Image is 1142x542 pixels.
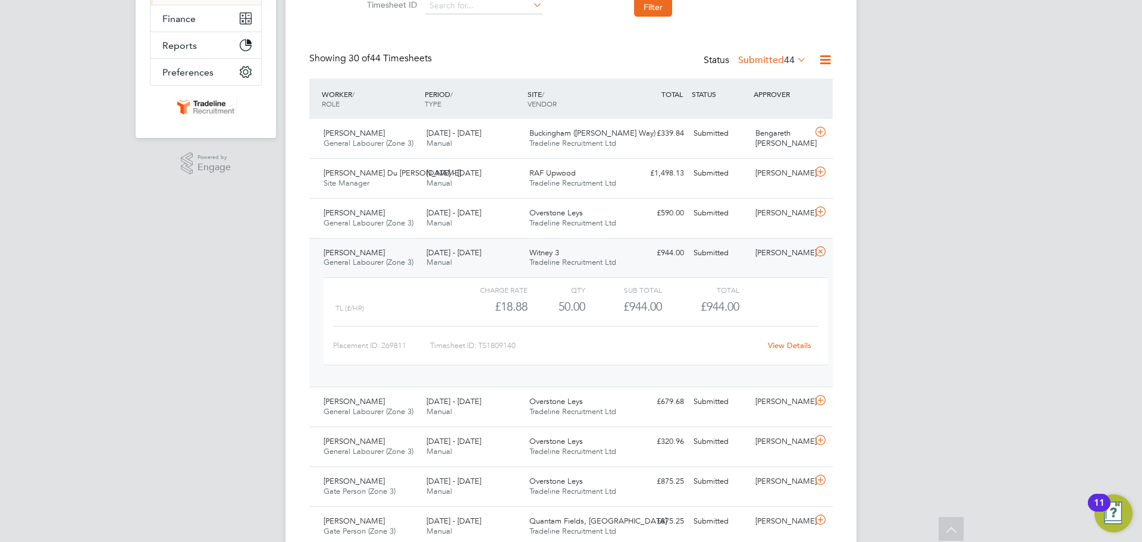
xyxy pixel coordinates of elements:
[162,67,214,78] span: Preferences
[627,432,689,452] div: £320.96
[426,208,481,218] span: [DATE] - [DATE]
[689,392,751,412] div: Submitted
[529,406,616,416] span: Tradeline Recruitment Ltd
[627,392,689,412] div: £679.68
[627,512,689,531] div: £875.25
[426,436,481,446] span: [DATE] - [DATE]
[324,247,385,258] span: [PERSON_NAME]
[585,297,662,317] div: £944.00
[349,52,432,64] span: 44 Timesheets
[422,83,525,114] div: PERIOD
[701,299,739,314] span: £944.00
[324,476,385,486] span: [PERSON_NAME]
[689,432,751,452] div: Submitted
[529,486,616,496] span: Tradeline Recruitment Ltd
[529,436,583,446] span: Overstone Leys
[181,152,231,175] a: Powered byEngage
[751,512,812,531] div: [PERSON_NAME]
[430,336,760,355] div: Timesheet ID: TS1809140
[324,218,413,228] span: General Labourer (Zone 3)
[426,247,481,258] span: [DATE] - [DATE]
[426,396,481,406] span: [DATE] - [DATE]
[768,340,811,350] a: View Details
[1094,494,1132,532] button: Open Resource Center, 11 new notifications
[529,138,616,148] span: Tradeline Recruitment Ltd
[751,243,812,263] div: [PERSON_NAME]
[150,5,261,32] button: Finance
[784,54,795,66] span: 44
[150,59,261,85] button: Preferences
[349,52,370,64] span: 30 of
[529,208,583,218] span: Overstone Leys
[324,168,461,178] span: [PERSON_NAME] Du [PERSON_NAME]
[426,476,481,486] span: [DATE] - [DATE]
[689,83,751,105] div: STATUS
[529,396,583,406] span: Overstone Leys
[324,138,413,148] span: General Labourer (Zone 3)
[324,208,385,218] span: [PERSON_NAME]
[426,526,452,536] span: Manual
[751,392,812,412] div: [PERSON_NAME]
[324,257,413,267] span: General Labourer (Zone 3)
[322,99,340,108] span: ROLE
[451,283,528,297] div: Charge rate
[542,89,544,99] span: /
[689,472,751,491] div: Submitted
[627,164,689,183] div: £1,498.13
[162,13,196,24] span: Finance
[704,52,809,69] div: Status
[175,98,237,117] img: tradelinerecruitment-logo-retina.png
[426,218,452,228] span: Manual
[451,297,528,317] div: £18.88
[751,203,812,223] div: [PERSON_NAME]
[689,243,751,263] div: Submitted
[627,124,689,143] div: £339.84
[426,516,481,526] span: [DATE] - [DATE]
[751,124,812,153] div: Bengareth [PERSON_NAME]
[525,83,628,114] div: SITE
[528,297,585,317] div: 50.00
[529,476,583,486] span: Overstone Leys
[528,283,585,297] div: QTY
[309,52,434,65] div: Showing
[324,396,385,406] span: [PERSON_NAME]
[426,406,452,416] span: Manual
[426,178,452,188] span: Manual
[529,178,616,188] span: Tradeline Recruitment Ltd
[324,526,396,536] span: Gate Person (Zone 3)
[324,406,413,416] span: General Labourer (Zone 3)
[324,446,413,456] span: General Labourer (Zone 3)
[627,472,689,491] div: £875.25
[425,99,441,108] span: TYPE
[689,164,751,183] div: Submitted
[324,178,369,188] span: Site Manager
[324,436,385,446] span: [PERSON_NAME]
[426,138,452,148] span: Manual
[197,152,231,162] span: Powered by
[426,128,481,138] span: [DATE] - [DATE]
[426,446,452,456] span: Manual
[529,257,616,267] span: Tradeline Recruitment Ltd
[335,304,364,312] span: tl (£/HR)
[529,526,616,536] span: Tradeline Recruitment Ltd
[150,32,261,58] button: Reports
[751,432,812,452] div: [PERSON_NAME]
[324,128,385,138] span: [PERSON_NAME]
[529,247,559,258] span: Witney 3
[662,283,739,297] div: Total
[529,218,616,228] span: Tradeline Recruitment Ltd
[319,83,422,114] div: WORKER
[333,336,430,355] div: Placement ID: 269811
[324,486,396,496] span: Gate Person (Zone 3)
[661,89,683,99] span: TOTAL
[450,89,453,99] span: /
[529,168,576,178] span: RAF Upwood
[529,516,667,526] span: Quantam Fields, [GEOGRAPHIC_DATA]
[751,472,812,491] div: [PERSON_NAME]
[689,124,751,143] div: Submitted
[627,243,689,263] div: £944.00
[585,283,662,297] div: Sub Total
[529,128,655,138] span: Buckingham ([PERSON_NAME] Way)
[426,257,452,267] span: Manual
[324,516,385,526] span: [PERSON_NAME]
